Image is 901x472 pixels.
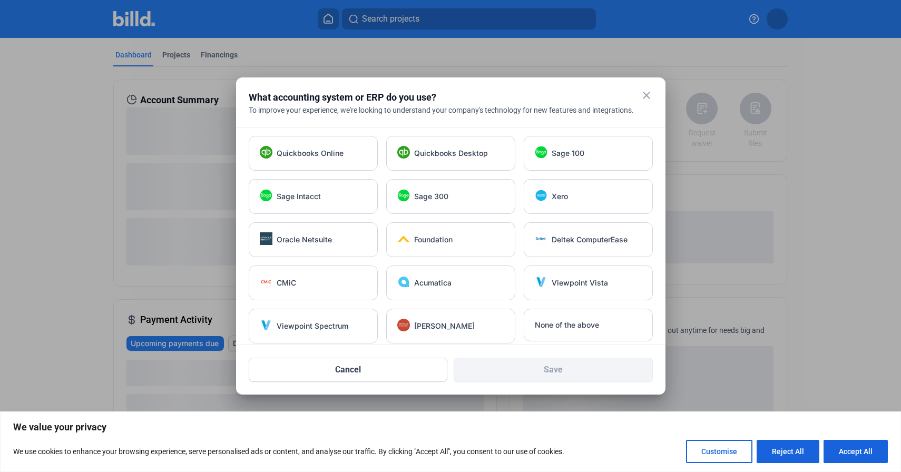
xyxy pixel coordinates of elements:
[640,89,653,102] mat-icon: close
[535,320,599,330] span: None of the above
[277,278,296,288] span: CMiC
[249,358,448,382] button: Cancel
[552,234,628,245] span: Deltek ComputerEase
[13,445,564,458] p: We use cookies to enhance your browsing experience, serve personalised ads or content, and analys...
[414,278,452,288] span: Acumatica
[552,148,584,159] span: Sage 100
[414,191,448,202] span: Sage 300
[824,440,888,463] button: Accept All
[249,90,626,105] div: What accounting system or ERP do you use?
[414,234,453,245] span: Foundation
[414,148,488,159] span: Quickbooks Desktop
[277,321,348,331] span: Viewpoint Spectrum
[277,148,344,159] span: Quickbooks Online
[277,191,321,202] span: Sage Intacct
[277,234,332,245] span: Oracle Netsuite
[552,191,568,202] span: Xero
[757,440,819,463] button: Reject All
[454,358,653,382] button: Save
[249,105,653,115] div: To improve your experience, we're looking to understand your company's technology for new feature...
[13,421,888,434] p: We value your privacy
[686,440,752,463] button: Customise
[552,278,608,288] span: Viewpoint Vista
[414,321,475,331] span: [PERSON_NAME]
